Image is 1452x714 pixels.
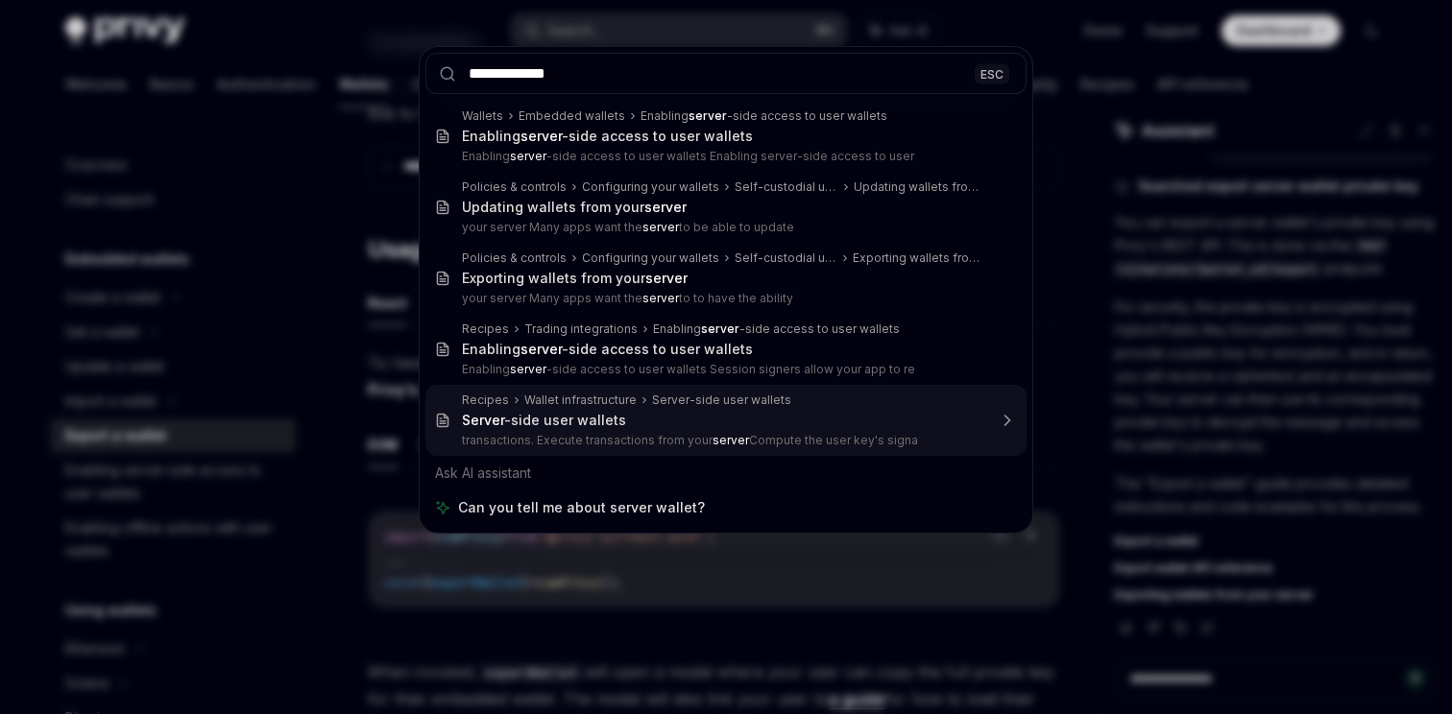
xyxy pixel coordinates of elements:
[652,393,791,408] div: Server-side user wallets
[462,149,986,164] p: Enabling -side access to user wallets Enabling server-side access to user
[701,321,739,336] b: server
[645,270,688,286] b: server
[462,412,504,428] b: Server
[713,433,749,447] b: server
[582,250,719,266] div: Configuring your wallets
[462,341,753,358] div: Enabling -side access to user wallets
[462,128,753,145] div: Enabling -side access to user wallets
[462,433,986,448] p: transactions. Execute transactions from your Compute the user key's signa
[462,250,567,266] div: Policies & controls
[462,179,567,195] div: Policies & controls
[642,220,679,234] b: server
[510,149,546,163] b: server
[462,220,986,235] p: your server Many apps want the to be able to update
[520,128,562,144] b: server
[653,321,900,337] div: Enabling -side access to user wallets
[462,199,687,216] div: Updating wallets from your
[641,108,887,124] div: Enabling -side access to user wallets
[510,362,546,376] b: server
[582,179,719,195] div: Configuring your wallets
[462,108,503,124] div: Wallets
[462,291,986,306] p: your server Many apps want the to to have the ability
[462,270,688,287] div: Exporting wallets from your
[524,321,638,337] div: Trading integrations
[462,412,626,429] div: -side user wallets
[853,250,986,266] div: Exporting wallets from your server
[462,362,986,377] p: Enabling -side access to user wallets Session signers allow your app to re
[735,179,838,195] div: Self-custodial user wallets
[458,498,705,517] span: Can you tell me about server wallet?
[462,393,509,408] div: Recipes
[642,291,679,305] b: server
[462,321,509,337] div: Recipes
[524,393,637,408] div: Wallet infrastructure
[519,108,625,124] div: Embedded wallets
[854,179,986,195] div: Updating wallets from your server
[425,456,1027,490] div: Ask AI assistant
[644,199,687,215] b: server
[520,341,562,357] b: server
[689,108,727,123] b: server
[735,250,837,266] div: Self-custodial user wallets
[975,63,1009,83] div: ESC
